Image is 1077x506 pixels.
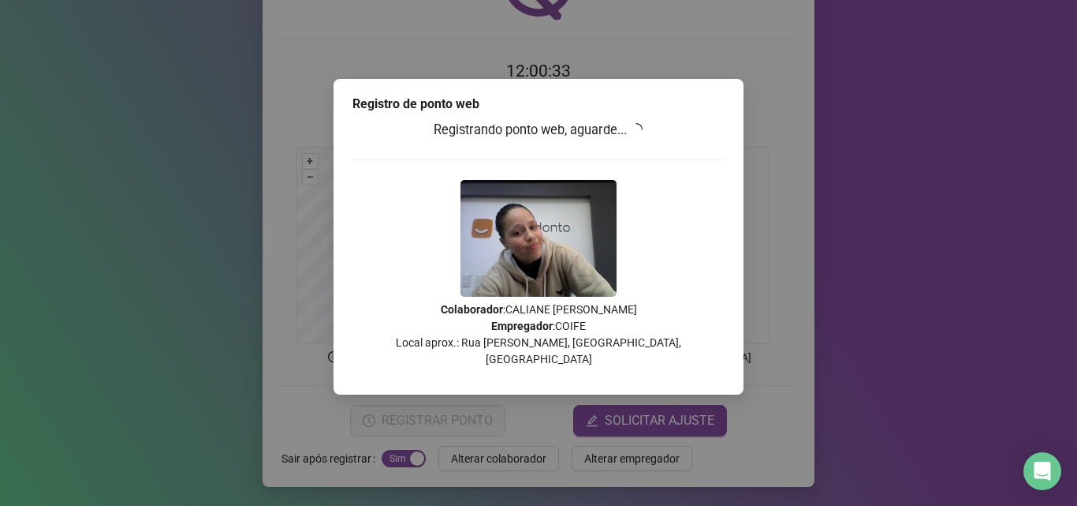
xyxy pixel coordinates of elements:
[491,320,553,332] strong: Empregador
[630,122,644,137] span: loading
[352,95,725,114] div: Registro de ponto web
[352,302,725,368] p: : CALIANE [PERSON_NAME] : COIFE Local aprox.: Rua [PERSON_NAME], [GEOGRAPHIC_DATA], [GEOGRAPHIC_D...
[1023,452,1061,490] div: Open Intercom Messenger
[352,120,725,141] h3: Registrando ponto web, aguarde...
[460,180,617,297] img: Z
[441,303,503,316] strong: Colaborador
